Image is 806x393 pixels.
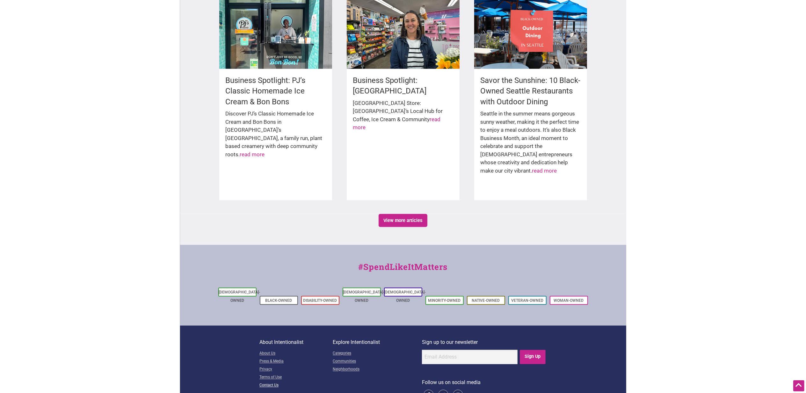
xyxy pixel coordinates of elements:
input: Email Address [422,350,518,364]
div: #SpendLikeItMatters [180,261,626,280]
a: [DEMOGRAPHIC_DATA]-Owned [385,290,426,303]
div: [GEOGRAPHIC_DATA] Store: [GEOGRAPHIC_DATA]’s Local Hub for Coffee, Ice Cream & Community [353,99,453,138]
a: Contact Us [259,382,333,390]
a: [DEMOGRAPHIC_DATA]-Owned [343,290,385,303]
a: Privacy [259,366,333,374]
h4: Savor the Sunshine: 10 Black-Owned Seattle Restaurants with Outdoor Dining [481,75,581,108]
a: Communities [333,358,422,366]
p: Follow us on social media [422,379,547,387]
a: read more [240,151,265,158]
a: Native-Owned [472,299,500,303]
a: Black-Owned [265,299,292,303]
a: Terms of Use [259,374,333,382]
a: read more [532,167,557,174]
div: Seattle in the summer means gorgeous sunny weather, making it the perfect time to enjoy a meal ou... [481,110,581,181]
input: Sign Up [520,350,546,364]
a: Woman-Owned [554,299,584,303]
div: Scroll Back to Top [793,380,804,391]
a: Press & Media [259,358,333,366]
h4: Business Spotlight: [GEOGRAPHIC_DATA] [353,75,453,97]
a: Categories [333,350,422,358]
a: About Us [259,350,333,358]
p: Sign up to our newsletter [422,338,547,347]
h4: Business Spotlight: PJ’s Classic Homemade Ice Cream & Bon Bons [226,75,326,108]
a: [DEMOGRAPHIC_DATA]-Owned [219,290,260,303]
a: Veteran-Owned [511,299,543,303]
div: Discover PJ’s Classic Homemade Ice Cream and Bon Bons in [GEOGRAPHIC_DATA]’s [GEOGRAPHIC_DATA], a... [226,110,326,165]
p: Explore Intentionalist [333,338,422,347]
a: Disability-Owned [303,299,337,303]
p: About Intentionalist [259,338,333,347]
a: Minority-Owned [428,299,461,303]
a: Neighborhoods [333,366,422,374]
a: View more articles [379,214,427,227]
